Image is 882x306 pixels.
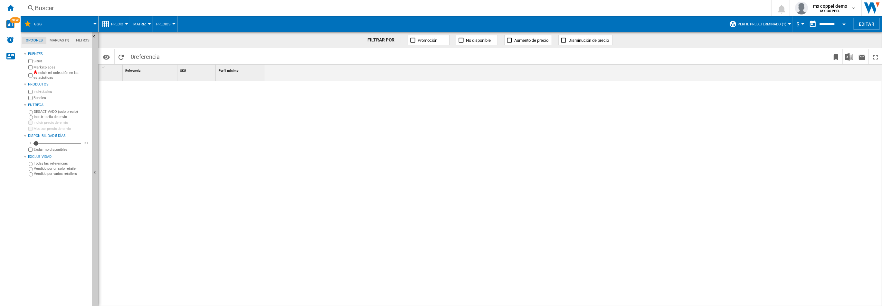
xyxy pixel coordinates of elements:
[34,22,42,26] span: ggg
[28,82,89,87] div: Productos
[843,49,856,64] button: Descargar en Excel
[82,141,89,146] div: 90
[504,35,552,45] button: Aumento de precio
[33,120,89,125] label: Incluir precio de envío
[813,3,847,9] span: mx coppel demo
[738,16,790,32] button: Perfil predeterminado (1)
[28,59,33,63] input: Sitios
[558,35,612,45] button: Disminución de precio
[33,65,89,70] label: Marketplaces
[28,103,89,108] div: Entrega
[28,65,33,69] input: Marketplaces
[111,22,123,26] span: Precio
[124,65,177,75] div: Sort None
[92,32,100,44] button: Ocultar
[856,49,868,64] button: Enviar este reporte por correo electrónico
[34,161,89,166] label: Todas las referencias
[28,127,33,131] input: Mostrar precio de envío
[156,22,171,26] span: Precios
[33,70,37,74] img: mysite-not-bg-18x18.png
[28,51,89,57] div: Fuentes
[33,59,89,64] label: Sitios
[456,35,498,45] button: No disponible
[124,65,177,75] div: Referencia Sort None
[219,69,239,72] span: Perfil mínimo
[27,141,32,146] div: 0
[133,22,146,26] span: Matriz
[869,49,882,64] button: Maximizar
[133,16,149,32] button: Matriz
[28,133,89,139] div: Disponibilidad 5 Días
[738,22,786,26] span: Perfil predeterminado (1)
[33,140,81,147] md-slider: Disponibilidad
[156,16,174,32] button: Precios
[111,16,127,32] button: Precio
[28,96,33,100] input: Bundles
[180,69,186,72] span: SKU
[466,38,491,43] span: No disponible
[134,53,160,60] span: referencia
[34,171,89,176] label: Vendido por varios retailers
[793,16,806,32] md-menu: Currency
[28,121,33,125] input: Incluir precio de envío
[6,20,14,28] img: wise-card.svg
[795,2,808,14] img: profile.jpg
[408,35,450,45] button: Promoción
[34,16,48,32] button: ggg
[179,65,216,75] div: Sort None
[845,53,853,61] img: excel-24x24.png
[125,69,140,72] span: Referencia
[179,65,216,75] div: SKU Sort None
[33,95,89,100] label: Bundles
[34,109,89,114] label: DESACTIVADO (solo precio)
[29,110,33,114] input: DESACTIVADO (solo precio)
[28,154,89,159] div: Exclusividad
[33,89,89,94] label: Individuales
[514,38,548,43] span: Aumento de precio
[6,36,14,44] img: alerts-logo.svg
[28,90,33,94] input: Individuales
[72,37,93,44] md-tab-item: Filtros
[10,17,20,23] span: NEW
[830,49,842,64] button: Marcar este reporte
[854,18,879,30] button: Editar
[33,70,89,80] label: Incluir mi colección en las estadísticas
[729,16,790,32] div: Perfil predeterminado (1)
[100,51,113,63] button: Opciones
[24,16,95,32] div: ggg
[217,65,264,75] div: Sort None
[109,65,122,75] div: Sort None
[838,17,850,29] button: Open calendar
[115,49,128,64] button: Recargar
[28,71,33,79] input: Incluir mi colección en las estadísticas
[35,4,754,13] div: Buscar
[418,38,437,43] span: Promoción
[217,65,264,75] div: Perfil mínimo Sort None
[796,16,803,32] button: $
[22,37,46,44] md-tab-item: Opciones
[368,37,402,43] div: FILTRAR POR
[34,166,89,171] label: Vendido por un solo retailer
[29,115,33,120] input: Incluir tarifa de envío
[29,162,33,166] input: Todas las referencias
[29,167,33,171] input: Vendido por un solo retailer
[33,147,89,152] label: Excluir no disponibles
[102,16,127,32] div: Precio
[806,18,819,31] button: md-calendar
[34,114,89,119] label: Incluir tarifa de envío
[46,37,73,44] md-tab-item: Marcas (*)
[29,172,33,176] input: Vendido por varios retailers
[568,38,609,43] span: Disminución de precio
[28,148,33,152] input: Mostrar precio de envío
[128,49,163,63] span: 0
[796,21,800,28] span: $
[820,9,840,13] b: MX COPPEL
[33,126,89,131] label: Mostrar precio de envío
